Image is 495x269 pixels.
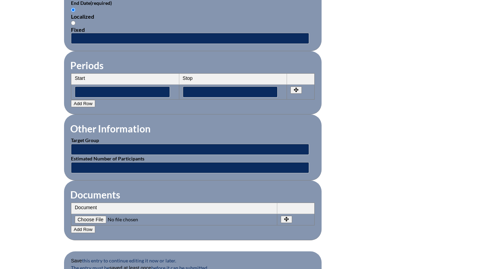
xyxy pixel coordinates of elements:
legend: Periods [70,59,104,71]
input: Fixed [71,21,75,25]
legend: Documents [70,189,121,201]
b: Save [71,258,82,263]
p: this entry to continue editing it now or later. [71,257,315,264]
th: Stop [179,74,287,85]
button: Add Row [71,226,95,233]
th: Document [71,203,277,214]
legend: Other Information [70,123,151,134]
label: Estimated Number of Participants [71,156,144,161]
div: Localized [71,13,315,20]
button: Add Row [71,100,95,107]
label: Target Group [71,137,99,143]
th: Start [71,74,179,85]
div: Fixed [71,26,315,33]
input: Localized [71,8,75,12]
